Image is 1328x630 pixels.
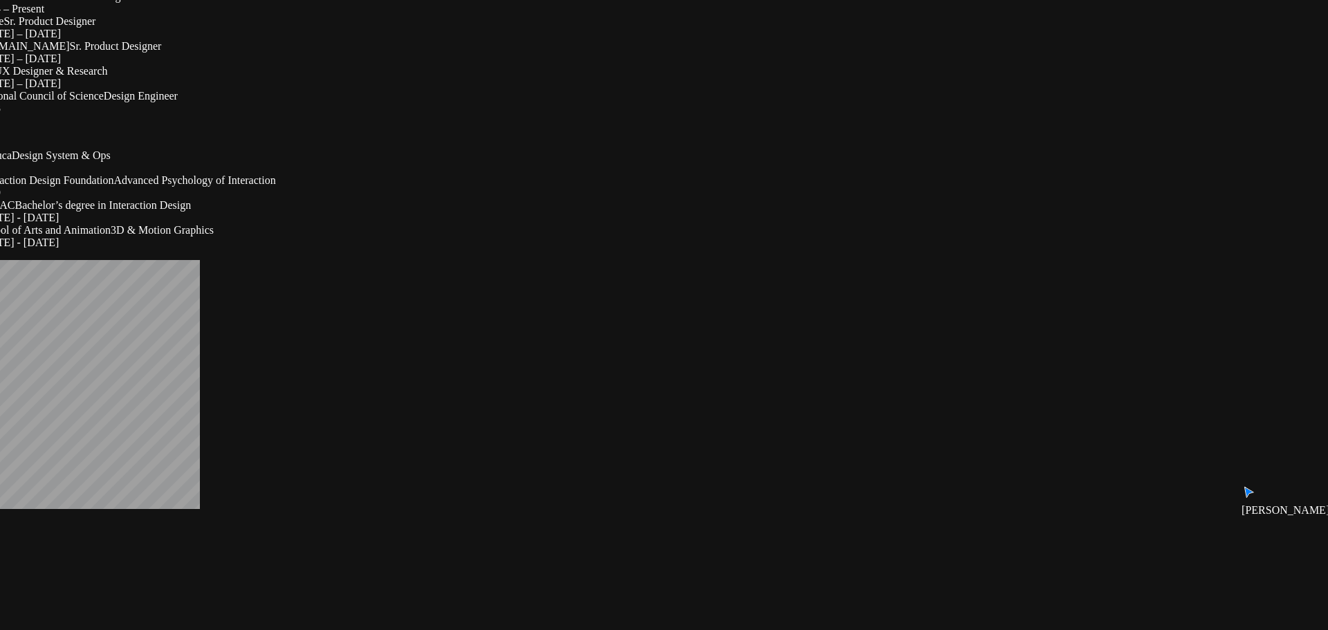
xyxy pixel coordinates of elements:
span: 3D & Motion Graphics [111,224,214,236]
span: Sr. Product Designer [3,15,95,27]
span: Design System & Ops [12,149,111,161]
span: Advanced Psychology of Interaction [114,174,276,186]
span: Design Engineer [104,90,178,102]
span: Bachelor’s degree in Interaction Design [15,199,191,211]
span: Sr. Product Designer [70,40,162,52]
